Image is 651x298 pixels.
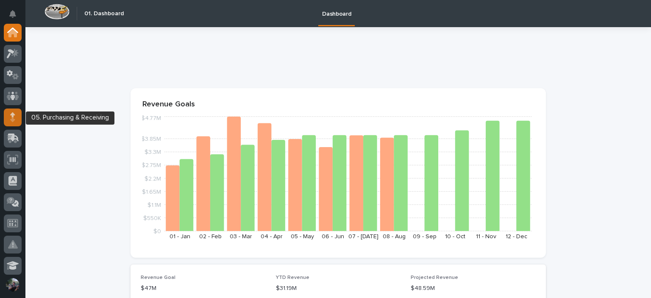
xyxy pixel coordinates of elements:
tspan: $2.2M [145,175,161,181]
p: $31.19M [276,284,401,293]
text: 02 - Feb [199,234,222,240]
p: Revenue Goals [142,100,534,109]
p: $47M [141,284,266,293]
tspan: $3.85M [141,136,161,142]
text: 04 - Apr [261,234,283,240]
span: Projected Revenue [411,275,458,280]
text: 05 - May [291,234,314,240]
text: 07 - [DATE] [348,234,378,240]
tspan: $0 [153,228,161,234]
text: 06 - Jun [322,234,344,240]
button: users-avatar [4,276,22,294]
text: 12 - Dec [506,234,527,240]
button: Notifications [4,5,22,23]
h2: 01. Dashboard [84,10,124,17]
text: 01 - Jan [170,234,190,240]
tspan: $550K [143,215,161,221]
p: $48.59M [411,284,536,293]
text: 08 - Aug [383,234,406,240]
span: Revenue Goal [141,275,175,280]
text: 09 - Sep [413,234,437,240]
div: Notifications [11,10,22,24]
img: Workspace Logo [45,4,70,19]
text: 10 - Oct [445,234,465,240]
tspan: $1.65M [142,189,161,195]
tspan: $4.77M [141,115,161,121]
tspan: $2.75M [142,162,161,168]
tspan: $1.1M [147,202,161,208]
text: 11 - Nov [476,234,496,240]
span: YTD Revenue [276,275,309,280]
text: 03 - Mar [230,234,252,240]
tspan: $3.3M [145,149,161,155]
